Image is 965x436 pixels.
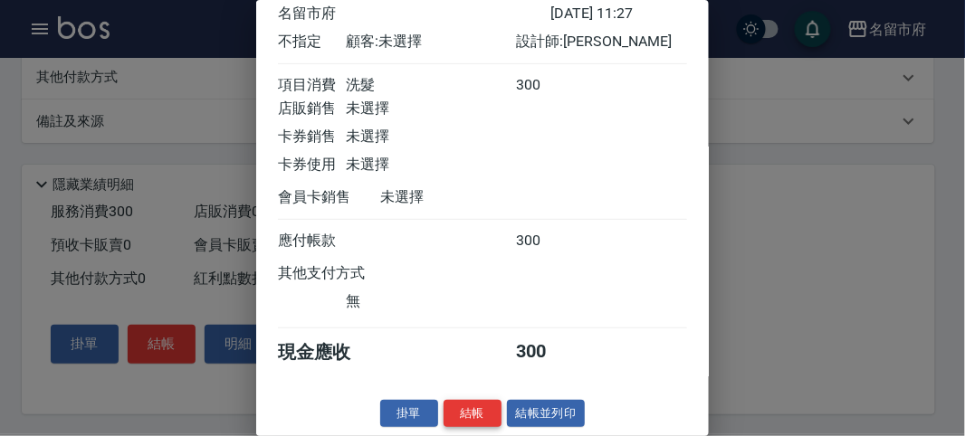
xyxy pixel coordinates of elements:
[278,188,380,207] div: 會員卡銷售
[278,128,346,147] div: 卡券銷售
[278,340,380,365] div: 現金應收
[278,264,415,283] div: 其他支付方式
[346,128,516,147] div: 未選擇
[517,340,585,365] div: 300
[346,100,516,118] div: 未選擇
[278,33,346,52] div: 不指定
[278,156,346,175] div: 卡券使用
[346,33,516,52] div: 顧客: 未選擇
[278,76,346,95] div: 項目消費
[380,400,438,428] button: 掛單
[346,292,516,311] div: 無
[380,188,550,207] div: 未選擇
[278,100,346,118] div: 店販銷售
[346,76,516,95] div: 洗髮
[507,400,586,428] button: 結帳並列印
[444,400,502,428] button: 結帳
[517,33,687,52] div: 設計師: [PERSON_NAME]
[517,232,585,251] div: 300
[517,76,585,95] div: 300
[550,5,687,24] div: [DATE] 11:27
[278,5,550,24] div: 名留市府
[346,156,516,175] div: 未選擇
[278,232,346,251] div: 應付帳款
